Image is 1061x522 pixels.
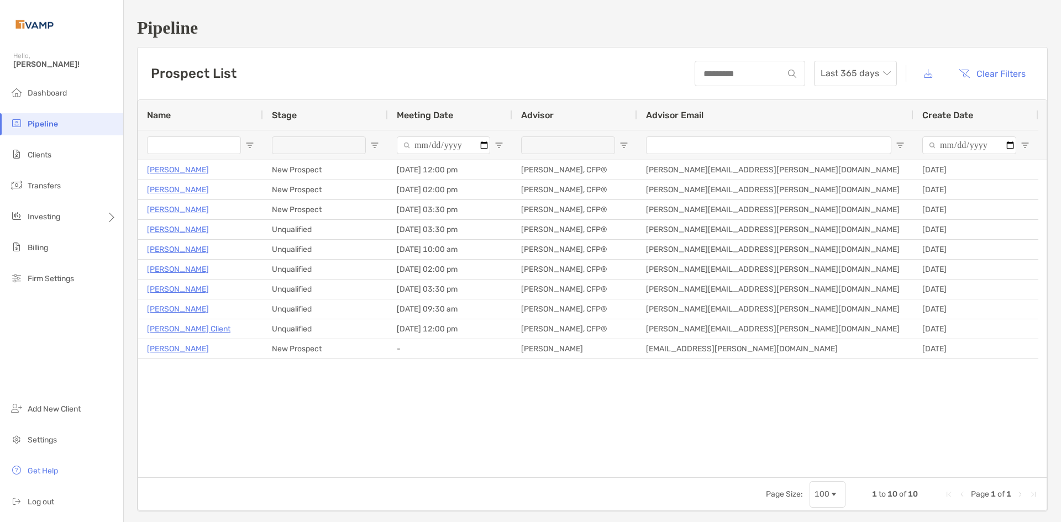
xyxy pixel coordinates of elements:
[944,490,953,499] div: First Page
[147,136,241,154] input: Name Filter Input
[28,212,60,222] span: Investing
[13,60,117,69] span: [PERSON_NAME]!
[512,220,637,239] div: [PERSON_NAME], CFP®
[512,160,637,180] div: [PERSON_NAME], CFP®
[10,86,23,99] img: dashboard icon
[147,302,209,316] a: [PERSON_NAME]
[950,61,1034,86] button: Clear Filters
[388,339,512,358] div: -
[10,209,23,223] img: investing icon
[815,489,829,499] div: 100
[958,490,967,499] div: Previous Page
[922,110,973,120] span: Create Date
[263,220,388,239] div: Unqualified
[637,280,913,299] div: [PERSON_NAME][EMAIL_ADDRESS][PERSON_NAME][DOMAIN_NAME]
[388,180,512,199] div: [DATE] 02:00 pm
[495,141,503,150] button: Open Filter Menu
[637,339,913,358] div: [EMAIL_ADDRESS][PERSON_NAME][DOMAIN_NAME]
[913,160,1038,180] div: [DATE]
[28,404,81,414] span: Add New Client
[147,262,209,276] a: [PERSON_NAME]
[263,280,388,299] div: Unqualified
[147,322,230,336] a: [PERSON_NAME] Client
[388,200,512,219] div: [DATE] 03:30 pm
[388,160,512,180] div: [DATE] 12:00 pm
[151,66,237,81] h3: Prospect List
[147,203,209,217] a: [PERSON_NAME]
[147,242,209,256] a: [PERSON_NAME]
[28,150,51,160] span: Clients
[512,299,637,319] div: [PERSON_NAME], CFP®
[971,489,989,499] span: Page
[263,160,388,180] div: New Prospect
[512,319,637,339] div: [PERSON_NAME], CFP®
[263,319,388,339] div: Unqualified
[28,88,67,98] span: Dashboard
[512,339,637,358] div: [PERSON_NAME]
[147,282,209,296] p: [PERSON_NAME]
[637,180,913,199] div: [PERSON_NAME][EMAIL_ADDRESS][PERSON_NAME][DOMAIN_NAME]
[512,280,637,299] div: [PERSON_NAME], CFP®
[913,200,1038,219] div: [DATE]
[908,489,918,499] span: 10
[10,433,23,446] img: settings icon
[147,223,209,236] a: [PERSON_NAME]
[913,319,1038,339] div: [DATE]
[913,280,1038,299] div: [DATE]
[28,435,57,445] span: Settings
[512,200,637,219] div: [PERSON_NAME], CFP®
[388,280,512,299] div: [DATE] 03:30 pm
[637,299,913,319] div: [PERSON_NAME][EMAIL_ADDRESS][PERSON_NAME][DOMAIN_NAME]
[899,489,906,499] span: of
[147,110,171,120] span: Name
[10,240,23,254] img: billing icon
[646,136,891,154] input: Advisor Email Filter Input
[388,240,512,259] div: [DATE] 10:00 am
[10,463,23,477] img: get-help icon
[28,243,48,252] span: Billing
[28,497,54,507] span: Log out
[147,163,209,177] a: [PERSON_NAME]
[637,220,913,239] div: [PERSON_NAME][EMAIL_ADDRESS][PERSON_NAME][DOMAIN_NAME]
[10,402,23,415] img: add_new_client icon
[646,110,703,120] span: Advisor Email
[637,260,913,279] div: [PERSON_NAME][EMAIL_ADDRESS][PERSON_NAME][DOMAIN_NAME]
[13,4,56,44] img: Zoe Logo
[810,481,845,508] div: Page Size
[263,260,388,279] div: Unqualified
[397,136,490,154] input: Meeting Date Filter Input
[896,141,905,150] button: Open Filter Menu
[10,117,23,130] img: pipeline icon
[10,147,23,161] img: clients icon
[263,339,388,358] div: New Prospect
[887,489,897,499] span: 10
[388,220,512,239] div: [DATE] 03:30 pm
[1021,141,1030,150] button: Open Filter Menu
[147,342,209,356] a: [PERSON_NAME]
[913,299,1038,319] div: [DATE]
[1006,489,1011,499] span: 1
[821,61,890,86] span: Last 365 days
[637,160,913,180] div: [PERSON_NAME][EMAIL_ADDRESS][PERSON_NAME][DOMAIN_NAME]
[913,240,1038,259] div: [DATE]
[922,136,1016,154] input: Create Date Filter Input
[263,200,388,219] div: New Prospect
[879,489,886,499] span: to
[913,260,1038,279] div: [DATE]
[28,466,58,476] span: Get Help
[913,180,1038,199] div: [DATE]
[512,180,637,199] div: [PERSON_NAME], CFP®
[512,260,637,279] div: [PERSON_NAME], CFP®
[913,339,1038,358] div: [DATE]
[370,141,379,150] button: Open Filter Menu
[272,110,297,120] span: Stage
[872,489,877,499] span: 1
[147,183,209,197] a: [PERSON_NAME]
[637,200,913,219] div: [PERSON_NAME][EMAIL_ADDRESS][PERSON_NAME][DOMAIN_NAME]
